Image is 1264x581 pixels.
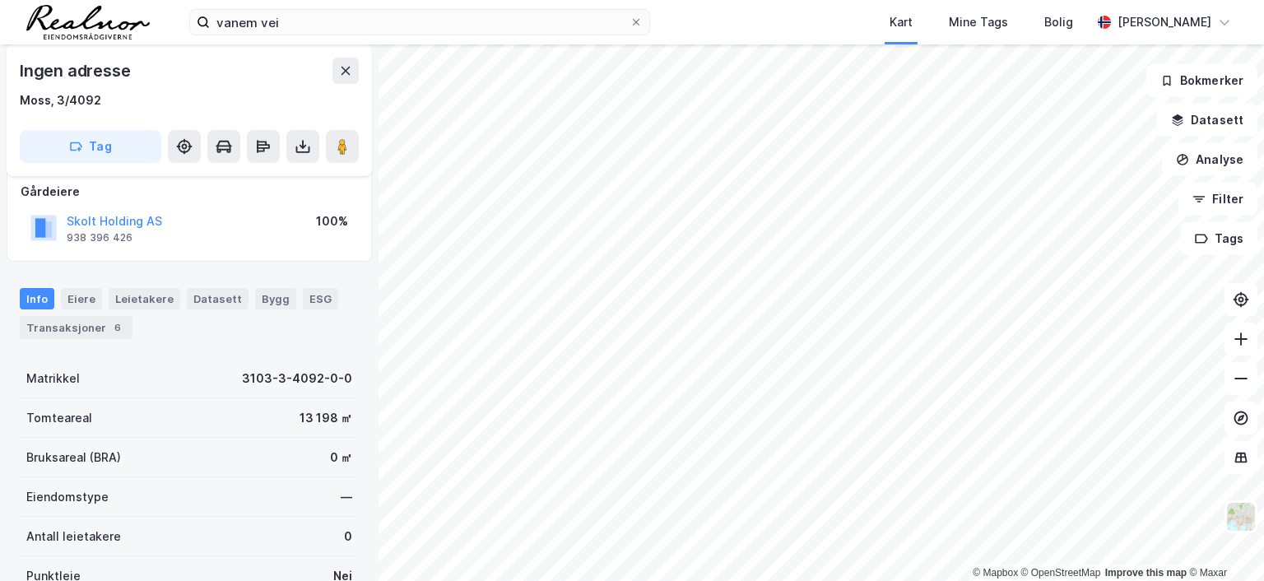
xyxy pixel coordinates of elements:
[1157,104,1257,137] button: Datasett
[109,288,180,309] div: Leietakere
[1225,501,1257,532] img: Z
[1182,502,1264,581] div: Kontrollprogram for chat
[890,12,913,32] div: Kart
[1021,567,1101,579] a: OpenStreetMap
[1146,64,1257,97] button: Bokmerker
[344,527,352,546] div: 0
[26,408,92,428] div: Tomteareal
[973,567,1018,579] a: Mapbox
[26,487,109,507] div: Eiendomstype
[26,448,121,467] div: Bruksareal (BRA)
[303,288,338,309] div: ESG
[20,91,101,110] div: Moss, 3/4092
[187,288,249,309] div: Datasett
[26,5,150,40] img: realnor-logo.934646d98de889bb5806.png
[20,130,161,163] button: Tag
[26,369,80,388] div: Matrikkel
[255,288,296,309] div: Bygg
[316,211,348,231] div: 100%
[1105,567,1187,579] a: Improve this map
[61,288,102,309] div: Eiere
[242,369,352,388] div: 3103-3-4092-0-0
[1044,12,1073,32] div: Bolig
[20,288,54,309] div: Info
[1182,502,1264,581] iframe: Chat Widget
[26,527,121,546] div: Antall leietakere
[67,231,132,244] div: 938 396 426
[20,316,132,339] div: Transaksjoner
[1181,222,1257,255] button: Tags
[949,12,1008,32] div: Mine Tags
[341,487,352,507] div: —
[300,408,352,428] div: 13 198 ㎡
[1162,143,1257,176] button: Analyse
[20,58,133,84] div: Ingen adresse
[1178,183,1257,216] button: Filter
[210,10,630,35] input: Søk på adresse, matrikkel, gårdeiere, leietakere eller personer
[330,448,352,467] div: 0 ㎡
[109,319,126,336] div: 6
[1118,12,1211,32] div: [PERSON_NAME]
[21,182,358,202] div: Gårdeiere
